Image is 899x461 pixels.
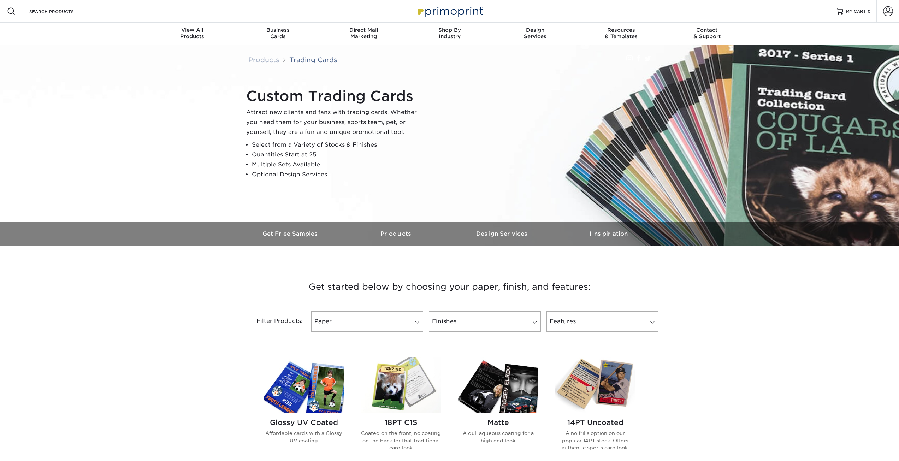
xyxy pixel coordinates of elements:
[264,430,344,444] p: Affordable cards with a Glossy UV coating
[407,23,492,45] a: Shop ByIndustry
[492,27,578,33] span: Design
[264,357,344,413] img: Glossy UV Coated Trading Cards
[546,311,658,332] a: Features
[407,27,492,40] div: Industry
[238,230,344,237] h3: Get Free Samples
[555,430,635,451] p: A no frills option on our popular 14PT stock. Offers authentic sports card look.
[321,27,407,40] div: Marketing
[578,23,664,45] a: Resources& Templates
[555,357,635,413] img: 14PT Uncoated Trading Cards
[311,311,423,332] a: Paper
[458,357,538,413] img: Matte Trading Cards
[235,27,321,33] span: Business
[252,150,423,160] li: Quantities Start at 25
[252,160,423,170] li: Multiple Sets Available
[29,7,97,16] input: SEARCH PRODUCTS.....
[321,27,407,33] span: Direct Mail
[458,418,538,427] h2: Matte
[664,27,750,40] div: & Support
[149,23,235,45] a: View AllProducts
[556,222,662,246] a: Inspiration
[492,27,578,40] div: Services
[238,222,344,246] a: Get Free Samples
[578,27,664,33] span: Resources
[458,430,538,444] p: A dull aqueous coating for a high end look
[252,140,423,150] li: Select from a Variety of Stocks & Finishes
[235,27,321,40] div: Cards
[344,230,450,237] h3: Products
[846,8,866,14] span: MY CART
[450,230,556,237] h3: Design Services
[289,56,337,64] a: Trading Cards
[664,23,750,45] a: Contact& Support
[414,4,485,19] img: Primoprint
[450,222,556,246] a: Design Services
[429,311,541,332] a: Finishes
[555,418,635,427] h2: 14PT Uncoated
[235,23,321,45] a: BusinessCards
[361,357,441,413] img: 18PT C1S Trading Cards
[252,170,423,179] li: Optional Design Services
[578,27,664,40] div: & Templates
[264,418,344,427] h2: Glossy UV Coated
[238,311,308,332] div: Filter Products:
[407,27,492,33] span: Shop By
[321,23,407,45] a: Direct MailMarketing
[361,430,441,451] p: Coated on the front, no coating on the back for that traditional card look
[248,56,279,64] a: Products
[492,23,578,45] a: DesignServices
[246,88,423,105] h1: Custom Trading Cards
[149,27,235,40] div: Products
[664,27,750,33] span: Contact
[868,9,871,14] span: 0
[344,222,450,246] a: Products
[246,107,423,137] p: Attract new clients and fans with trading cards. Whether you need them for your business, sports ...
[243,271,656,303] h3: Get started below by choosing your paper, finish, and features:
[556,230,662,237] h3: Inspiration
[149,27,235,33] span: View All
[361,418,441,427] h2: 18PT C1S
